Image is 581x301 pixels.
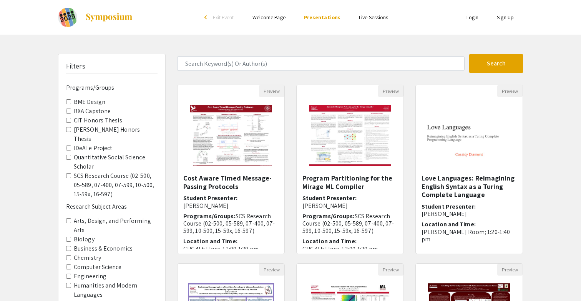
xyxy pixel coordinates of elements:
[183,212,275,235] span: SCS Research Course (02-500, 05-589, 07-400, 07-599, 10-500, 15-59x, 16-597)
[497,14,514,21] a: Sign Up
[182,97,279,174] img: <p>Cost Aware Timed Message-Passing Protocols</p>
[58,8,133,27] a: Meeting of the Minds 2025 Pittsburgh
[378,264,403,276] button: Preview
[183,237,237,245] span: Location and Time:
[183,174,279,191] h5: Cost Aware Timed Message-Passing Protocols
[302,212,355,220] span: Programs/Groups:
[416,102,523,169] img: <p>Love Languages: Reimagining English Syntax as a Turing Complete Language</p>
[183,245,279,253] p: GHC 4th Floor, 12:00-1:30 pm
[302,237,357,245] span: Location and Time:
[469,54,523,73] button: Search
[85,13,133,22] img: Symposium by ForagerOne
[74,244,133,253] label: Business & Economics
[301,97,398,174] img: <p>Program Partitioning for the Mirage ML Compiler</p>
[74,144,112,153] label: IDeATe Project
[422,203,517,217] h6: Student Presenter:
[74,153,158,171] label: Quantitative Social Science Scholar
[66,84,158,91] h6: Programs/Groups
[213,14,234,21] span: Exit Event
[466,14,479,21] a: Login
[204,15,209,20] div: arrow_back_ios
[74,216,158,235] label: Arts, Design, and Performing Arts
[422,210,467,218] span: [PERSON_NAME]
[177,56,465,71] input: Search Keyword(s) Or Author(s)
[74,171,158,199] label: SCS Research Course (02-500, 05-589, 07-400, 07-599, 10-500, 15-59x, 16-597)
[415,85,523,254] div: Open Presentation <p>Love Languages: Reimagining English Syntax as a Turing Complete Language</p>
[296,85,404,254] div: Open Presentation <p>Program Partitioning for the Mirage ML Compiler</p>
[183,202,229,210] span: [PERSON_NAME]
[497,85,523,97] button: Preview
[302,212,394,235] span: SCS Research Course (02-500, 05-589, 07-400, 07-599, 10-500, 15-59x, 16-597)
[252,14,286,21] a: Welcome Page
[74,235,95,244] label: Biology
[74,281,158,299] label: Humanities and Modern Languages
[422,220,476,228] span: Location and Time:
[74,107,111,116] label: BXA Capstone
[302,202,348,210] span: [PERSON_NAME]
[66,62,85,70] h5: Filters
[302,245,398,253] p: GHC 4th Floor, 12:00-1:30 pm
[304,14,340,21] a: Presentations
[74,116,122,125] label: CIT Honors Thesis
[74,125,158,144] label: [PERSON_NAME] Honors Thesis
[497,264,523,276] button: Preview
[259,85,284,97] button: Preview
[359,14,388,21] a: Live Sessions
[302,194,398,209] h6: Student Presenter:
[74,253,101,263] label: Chemistry
[74,272,106,281] label: Engineering
[74,263,122,272] label: Computer Science
[378,85,403,97] button: Preview
[259,264,284,276] button: Preview
[66,203,158,210] h6: Research Subject Areas
[422,228,517,243] p: [PERSON_NAME] Room; 1:20-1:40 pm
[422,174,517,199] h5: Love Languages: Reimagining English Syntax as a Turing Complete Language
[58,8,77,27] img: Meeting of the Minds 2025 Pittsburgh
[183,212,236,220] span: Programs/Groups:
[302,174,398,191] h5: Program Partitioning for the Mirage ML Compiler
[183,194,279,209] h6: Student Presenter:
[177,85,285,254] div: Open Presentation <p>Cost Aware Timed Message-Passing Protocols</p>
[6,266,33,295] iframe: Chat
[74,97,105,107] label: BME Design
